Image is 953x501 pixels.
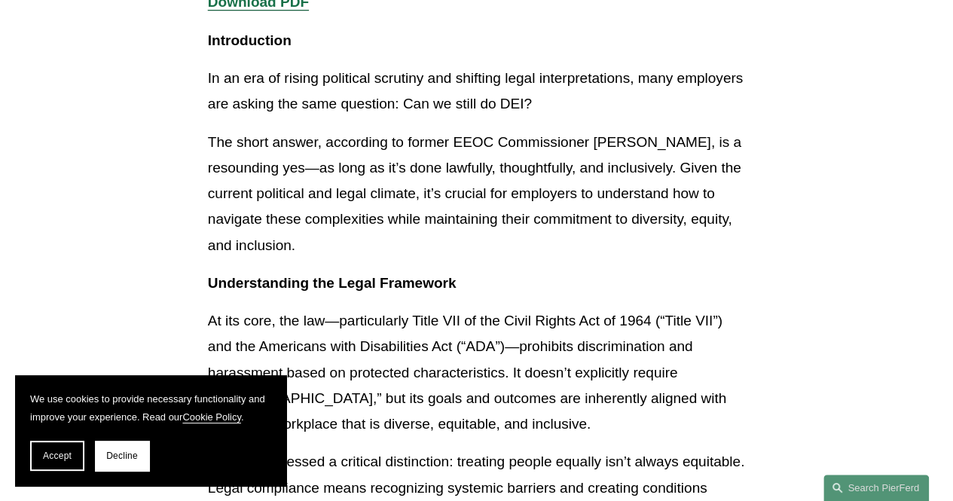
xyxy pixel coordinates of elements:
[95,441,149,471] button: Decline
[15,375,286,486] section: Cookie banner
[208,32,292,48] strong: Introduction
[30,390,271,426] p: We use cookies to provide necessary functionality and improve your experience. Read our .
[182,411,241,423] a: Cookie Policy
[30,441,84,471] button: Accept
[208,308,745,437] p: At its core, the law—particularly Title VII of the Civil Rights Act of 1964 (“Title VII”) and the...
[208,66,745,118] p: In an era of rising political scrutiny and shifting legal interpretations, many employers are ask...
[106,451,138,461] span: Decline
[43,451,72,461] span: Accept
[823,475,929,501] a: Search this site
[208,275,457,291] strong: Understanding the Legal Framework
[208,130,745,258] p: The short answer, according to former EEOC Commissioner [PERSON_NAME], is a resounding yes—as lon...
